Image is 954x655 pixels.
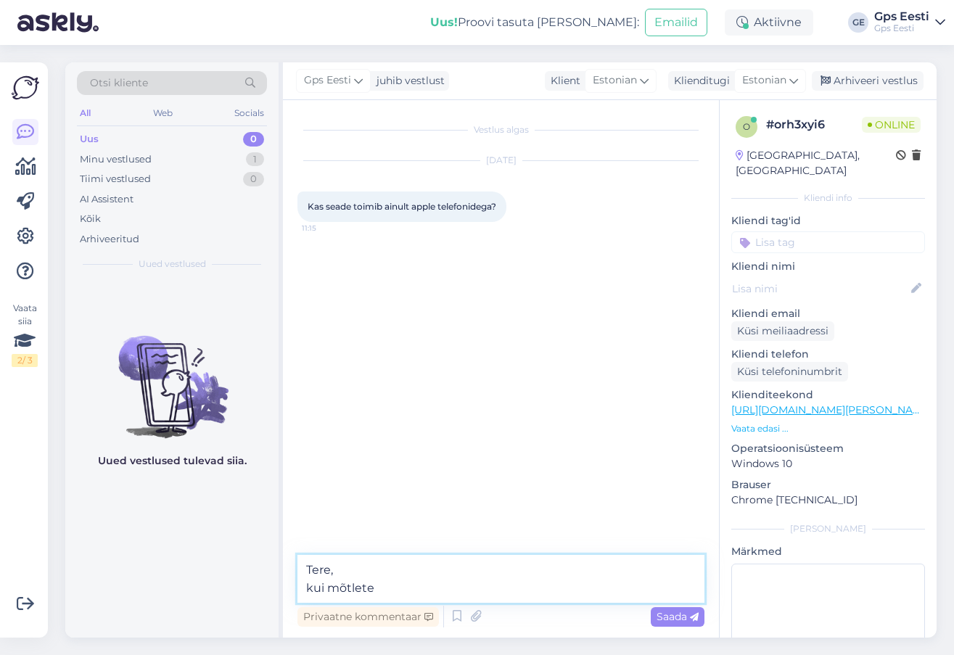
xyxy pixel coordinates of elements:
div: 0 [243,132,264,147]
p: Kliendi nimi [731,259,925,274]
div: Vaata siia [12,302,38,367]
span: Estonian [742,73,786,88]
div: Gps Eesti [874,11,929,22]
div: Arhiveeri vestlus [812,71,924,91]
button: Emailid [645,9,707,36]
img: No chats [65,310,279,440]
span: Otsi kliente [90,75,148,91]
div: [DATE] [297,154,704,167]
div: Tiimi vestlused [80,172,151,186]
div: GE [848,12,868,33]
span: o [743,121,750,132]
div: Uus [80,132,99,147]
div: Kliendi info [731,191,925,205]
div: Vestlus algas [297,123,704,136]
div: 2 / 3 [12,354,38,367]
p: Operatsioonisüsteem [731,441,925,456]
a: Gps EestiGps Eesti [874,11,945,34]
div: Socials [231,104,267,123]
p: Brauser [731,477,925,493]
div: Aktiivne [725,9,813,36]
div: 0 [243,172,264,186]
p: Vaata edasi ... [731,422,925,435]
p: Kliendi tag'id [731,213,925,228]
span: Uued vestlused [139,258,206,271]
div: Proovi tasuta [PERSON_NAME]: [430,14,639,31]
span: 11:15 [302,223,356,234]
div: Privaatne kommentaar [297,607,439,627]
div: [PERSON_NAME] [731,522,925,535]
div: Kõik [80,212,101,226]
div: # orh3xyi6 [766,116,862,133]
span: Online [862,117,921,133]
p: Kliendi email [731,306,925,321]
div: AI Assistent [80,192,133,207]
p: Chrome [TECHNICAL_ID] [731,493,925,508]
span: Saada [657,610,699,623]
span: Gps Eesti [304,73,351,88]
div: [GEOGRAPHIC_DATA], [GEOGRAPHIC_DATA] [736,148,896,178]
div: Arhiveeritud [80,232,139,247]
div: Küsi meiliaadressi [731,321,834,341]
div: Gps Eesti [874,22,929,34]
a: [URL][DOMAIN_NAME][PERSON_NAME] [731,403,932,416]
p: Kliendi telefon [731,347,925,362]
p: Klienditeekond [731,387,925,403]
p: Uued vestlused tulevad siia. [98,453,247,469]
div: All [77,104,94,123]
input: Lisa nimi [732,281,908,297]
div: Küsi telefoninumbrit [731,362,848,382]
img: Askly Logo [12,74,39,102]
b: Uus! [430,15,458,29]
div: Klient [545,73,580,88]
input: Lisa tag [731,231,925,253]
textarea: Tere, kui mõtlete [297,555,704,603]
div: juhib vestlust [371,73,445,88]
div: Klienditugi [668,73,730,88]
div: 1 [246,152,264,167]
span: Kas seade toimib ainult apple telefonidega? [308,201,496,212]
span: Estonian [593,73,637,88]
p: Märkmed [731,544,925,559]
div: Minu vestlused [80,152,152,167]
div: Web [150,104,176,123]
p: Windows 10 [731,456,925,471]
